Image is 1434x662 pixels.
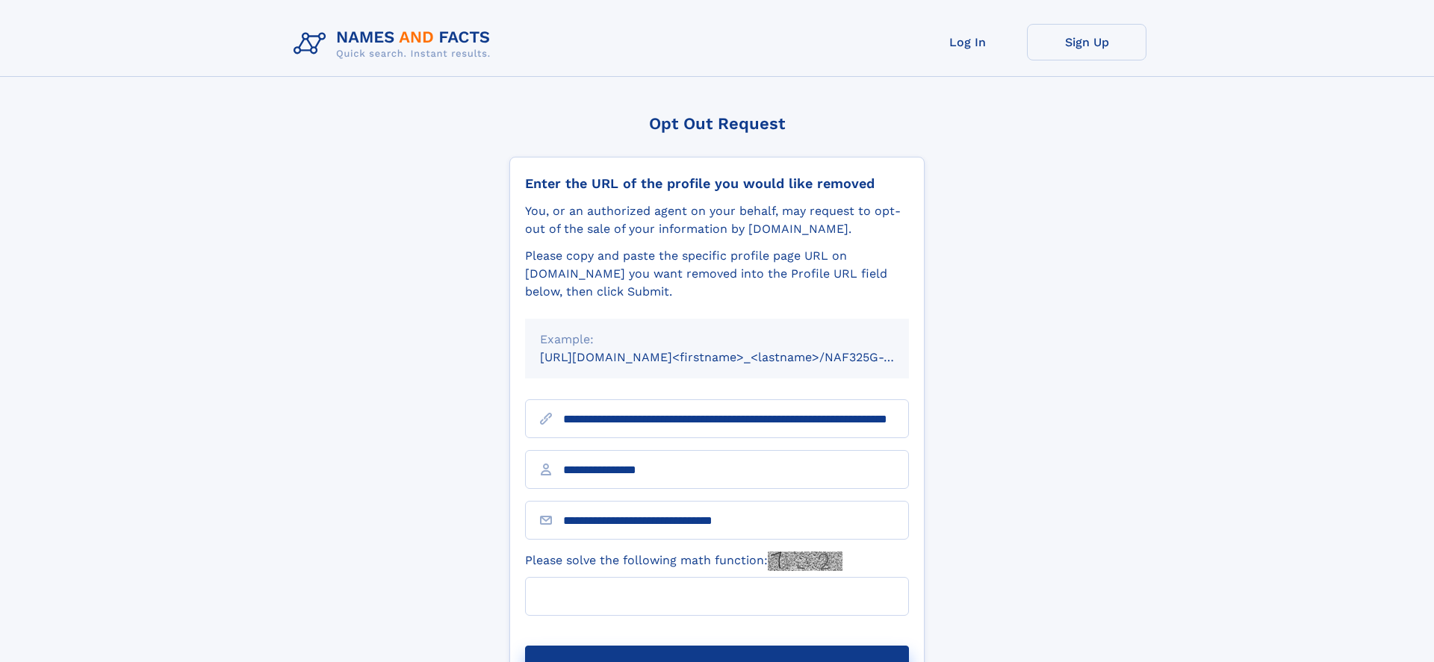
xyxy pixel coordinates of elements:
small: [URL][DOMAIN_NAME]<firstname>_<lastname>/NAF325G-xxxxxxxx [540,350,937,364]
label: Please solve the following math function: [525,552,842,571]
div: Please copy and paste the specific profile page URL on [DOMAIN_NAME] you want removed into the Pr... [525,247,909,301]
div: Example: [540,331,894,349]
div: Opt Out Request [509,114,925,133]
img: Logo Names and Facts [288,24,503,64]
div: You, or an authorized agent on your behalf, may request to opt-out of the sale of your informatio... [525,202,909,238]
a: Log In [907,24,1027,60]
a: Sign Up [1027,24,1146,60]
div: Enter the URL of the profile you would like removed [525,175,909,192]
